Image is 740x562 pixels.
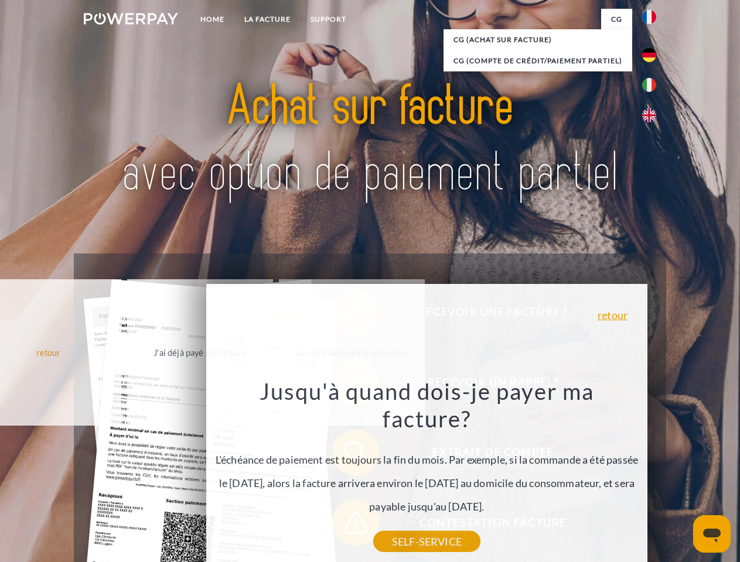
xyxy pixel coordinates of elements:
div: J'ai déjà payé ma facture [134,344,266,360]
img: en [642,108,656,122]
a: CG (Compte de crédit/paiement partiel) [444,50,632,71]
img: de [642,48,656,62]
a: CG (achat sur facture) [444,29,632,50]
img: fr [642,10,656,24]
img: it [642,78,656,92]
a: CG [601,9,632,30]
a: Support [301,9,356,30]
div: L'échéance de paiement est toujours la fin du mois. Par exemple, si la commande a été passée le [... [213,377,641,542]
iframe: Bouton de lancement de la fenêtre de messagerie [693,515,731,553]
a: retour [598,310,628,320]
h3: Jusqu'à quand dois-je payer ma facture? [213,377,641,433]
img: title-powerpay_fr.svg [112,56,628,224]
a: Home [190,9,234,30]
a: SELF-SERVICE [373,531,480,552]
a: LA FACTURE [234,9,301,30]
img: logo-powerpay-white.svg [84,13,178,25]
